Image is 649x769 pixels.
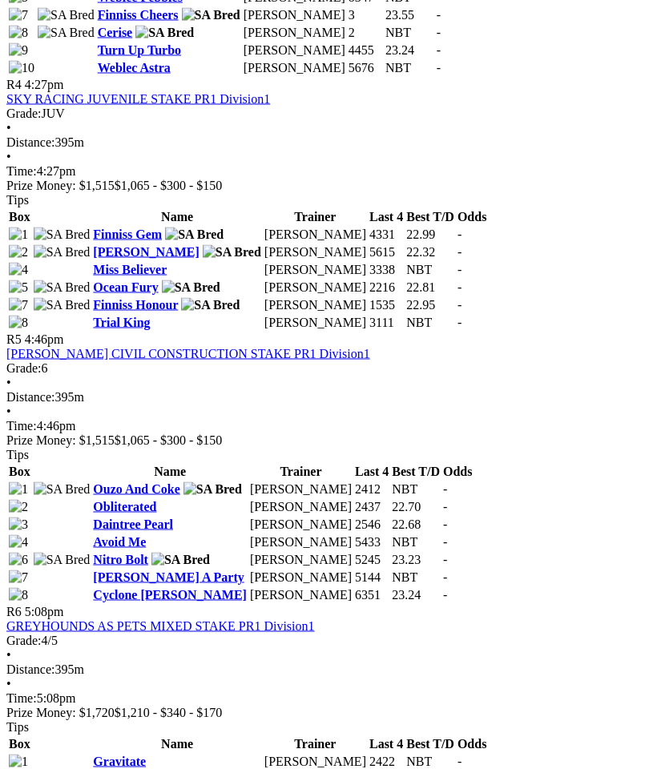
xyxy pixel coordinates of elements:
[98,26,133,39] a: Cerise
[249,587,353,603] td: [PERSON_NAME]
[437,61,441,74] span: -
[437,43,441,57] span: -
[264,262,367,278] td: [PERSON_NAME]
[9,755,28,769] img: 1
[6,390,643,405] div: 395m
[369,244,404,260] td: 5615
[25,78,64,91] span: 4:27pm
[9,245,28,260] img: 2
[264,297,367,313] td: [PERSON_NAME]
[93,517,173,531] a: Daintree Pearl
[9,263,28,277] img: 4
[369,736,404,752] th: Last 4
[98,43,181,57] a: Turn Up Turbo
[264,227,367,243] td: [PERSON_NAME]
[34,298,91,312] img: SA Bred
[9,43,28,58] img: 9
[443,588,447,602] span: -
[6,361,42,375] span: Grade:
[203,245,261,260] img: SA Bred
[249,570,353,586] td: [PERSON_NAME]
[457,209,487,225] th: Odds
[181,298,240,312] img: SA Bred
[457,736,487,752] th: Odds
[6,662,643,677] div: 395m
[9,316,28,330] img: 8
[391,552,441,568] td: 23.23
[405,315,455,331] td: NBT
[405,736,455,752] th: Best T/D
[405,297,455,313] td: 22.95
[9,61,34,75] img: 10
[9,500,28,514] img: 2
[93,227,162,241] a: Finniss Gem
[443,500,447,513] span: -
[243,60,346,76] td: [PERSON_NAME]
[9,8,28,22] img: 7
[6,419,643,433] div: 4:46pm
[391,534,441,550] td: NBT
[458,245,462,259] span: -
[38,26,95,40] img: SA Bred
[93,263,167,276] a: Miss Believer
[405,280,455,296] td: 22.81
[9,553,28,567] img: 6
[6,376,11,389] span: •
[34,553,91,567] img: SA Bred
[391,464,441,480] th: Best T/D
[115,433,223,447] span: $1,065 - $300 - $150
[354,534,389,550] td: 5433
[354,499,389,515] td: 2437
[93,280,158,294] a: Ocean Fury
[437,8,441,22] span: -
[92,736,262,752] th: Name
[6,634,42,647] span: Grade:
[249,517,353,533] td: [PERSON_NAME]
[6,164,643,179] div: 4:27pm
[9,465,30,478] span: Box
[6,135,643,150] div: 395m
[458,227,462,241] span: -
[348,60,383,76] td: 5676
[458,316,462,329] span: -
[34,245,91,260] img: SA Bred
[264,244,367,260] td: [PERSON_NAME]
[6,706,643,720] div: Prize Money: $1,720
[9,737,30,751] span: Box
[98,61,171,74] a: Weblec Astra
[348,25,383,41] td: 2
[391,517,441,533] td: 22.68
[93,535,146,549] a: Avoid Me
[93,482,179,496] a: Ouzo And Coke
[6,405,11,418] span: •
[9,26,28,40] img: 8
[354,517,389,533] td: 2546
[443,570,447,584] span: -
[6,179,643,193] div: Prize Money: $1,515
[9,210,30,223] span: Box
[385,42,434,58] td: 23.24
[34,227,91,242] img: SA Bred
[6,419,37,433] span: Time:
[93,316,150,329] a: Trial King
[162,280,220,295] img: SA Bred
[458,263,462,276] span: -
[6,448,29,461] span: Tips
[354,464,389,480] th: Last 4
[249,464,353,480] th: Trainer
[348,42,383,58] td: 4455
[249,481,353,497] td: [PERSON_NAME]
[92,464,248,480] th: Name
[6,662,54,676] span: Distance:
[6,107,42,120] span: Grade:
[9,517,28,532] img: 3
[369,209,404,225] th: Last 4
[165,227,224,242] img: SA Bred
[437,26,441,39] span: -
[6,164,37,178] span: Time:
[182,8,240,22] img: SA Bred
[391,587,441,603] td: 23.24
[391,570,441,586] td: NBT
[369,227,404,243] td: 4331
[243,42,346,58] td: [PERSON_NAME]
